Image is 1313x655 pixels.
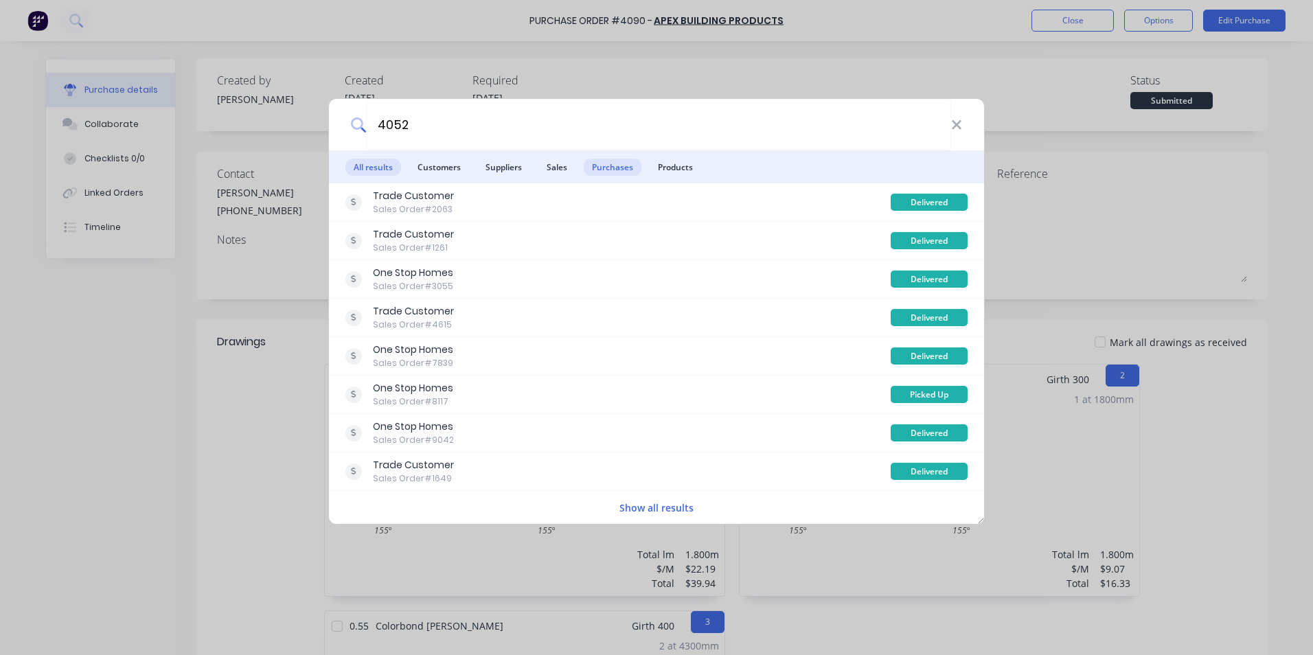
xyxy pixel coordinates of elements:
div: Sales Order #1649 [373,472,454,485]
button: Show all results [615,500,698,516]
div: Sales Order #4615 [373,319,454,331]
div: Delivered [891,424,968,441]
div: One Stop Homes [373,420,454,434]
div: Sales Order #3055 [373,280,453,292]
div: Delivered [891,194,968,211]
div: Trade Customer [373,189,454,203]
div: One Stop Homes [373,266,453,280]
span: Suppliers [477,159,530,176]
span: All results [345,159,401,176]
div: Delivered [891,347,968,365]
span: Customers [409,159,469,176]
span: Sales [538,159,575,176]
div: One Stop Homes [373,381,453,395]
div: Sales Order #9042 [373,434,454,446]
div: Sales Order #2063 [373,203,454,216]
div: Trade Customer [373,458,454,472]
div: Delivered [891,271,968,288]
div: One Stop Homes [373,343,453,357]
div: Sales Order #8117 [373,395,453,408]
span: Products [650,159,701,176]
div: Delivered [891,463,968,480]
input: Start typing a customer or supplier name to create a new order... [366,99,951,150]
div: Delivered [891,309,968,326]
div: Sales Order #7839 [373,357,453,369]
div: Trade Customer [373,304,454,319]
span: Purchases [584,159,641,176]
div: Sales Order #1261 [373,242,454,254]
div: Picked Up [891,386,968,403]
div: Trade Customer [373,227,454,242]
div: Delivered [891,232,968,249]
